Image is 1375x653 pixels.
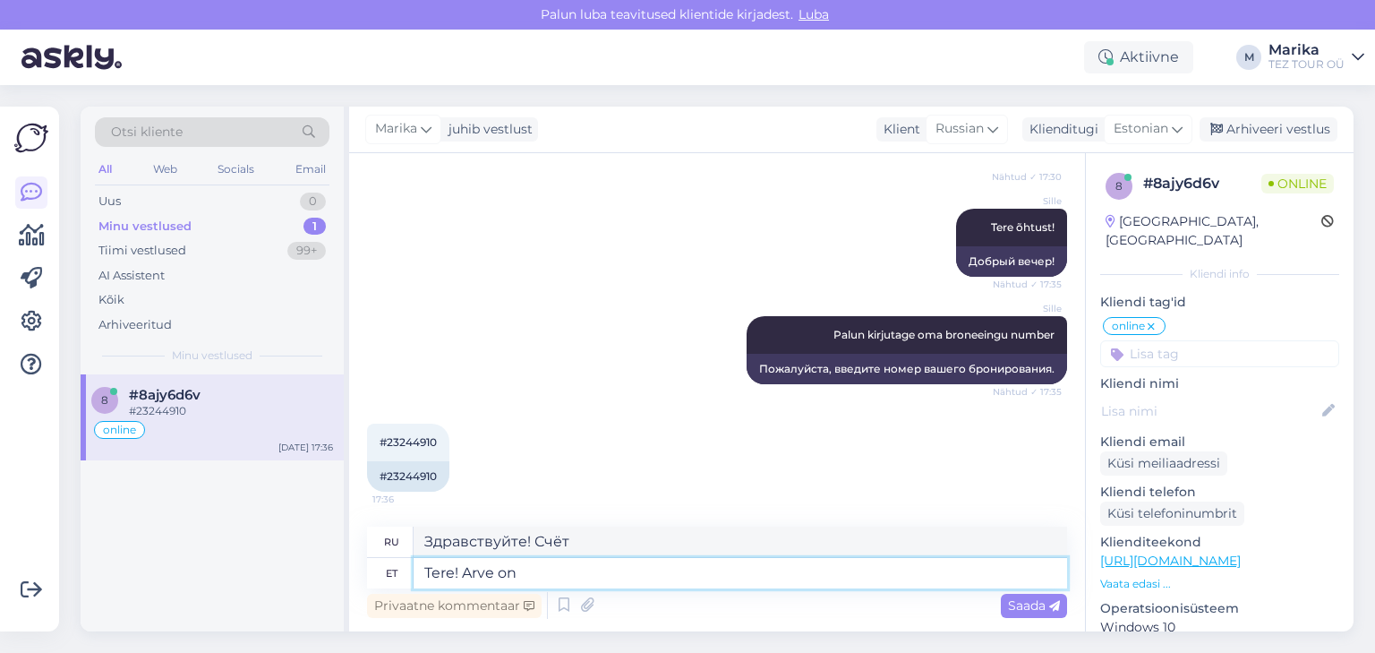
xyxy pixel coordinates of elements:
p: Vaata edasi ... [1100,576,1339,592]
span: Estonian [1114,119,1168,139]
span: Sille [995,194,1062,208]
span: Online [1261,174,1334,193]
p: Kliendi email [1100,433,1339,451]
span: Nähtud ✓ 17:35 [993,278,1062,291]
p: Klienditeekond [1100,533,1339,552]
input: Lisa tag [1100,340,1339,367]
p: Operatsioonisüsteem [1100,599,1339,618]
div: et [386,558,397,589]
span: online [1112,321,1145,331]
div: juhib vestlust [441,120,533,139]
div: #23244910 [367,461,449,492]
div: All [95,158,115,181]
div: Socials [214,158,258,181]
div: Klienditugi [1022,120,1098,139]
span: Marika [375,119,417,139]
div: # 8ajy6d6v [1143,173,1261,194]
div: Tiimi vestlused [98,242,186,260]
span: Luba [793,6,834,22]
input: Lisa nimi [1101,401,1319,421]
div: Minu vestlused [98,218,192,236]
span: Sille [995,302,1062,315]
div: #23244910 [129,403,333,419]
textarea: Здравствуйте! Счёт [414,527,1067,557]
div: Privaatne kommentaar [367,594,542,618]
div: Пожалуйста, введите номер вашего бронирования. [747,354,1067,384]
span: 8 [101,393,108,407]
div: Küsi meiliaadressi [1100,451,1227,476]
div: Kliendi info [1100,266,1339,282]
span: #8ajy6d6v [129,387,201,403]
div: Klient [876,120,920,139]
div: Web [149,158,181,181]
div: TEZ TOUR OÜ [1268,57,1345,72]
span: online [103,425,136,435]
p: Windows 10 [1100,618,1339,637]
span: #23244910 [380,435,437,449]
div: Arhiveeri vestlus [1200,117,1337,142]
div: Добрый вечер! [956,246,1067,277]
div: M [1236,45,1261,70]
span: Nähtud ✓ 17:30 [992,170,1062,184]
a: MarikaTEZ TOUR OÜ [1268,43,1364,72]
p: Kliendi tag'id [1100,293,1339,312]
a: [URL][DOMAIN_NAME] [1100,553,1241,569]
div: Uus [98,193,121,211]
span: Otsi kliente [111,123,183,142]
div: 0 [300,193,326,211]
div: Arhiveeritud [98,316,172,334]
span: 17:36 [372,493,440,506]
span: Nähtud ✓ 17:35 [993,385,1062,399]
span: Tere õhtust! [991,220,1055,234]
div: 99+ [287,242,326,260]
div: [DATE] 17:36 [278,441,333,454]
span: Russian [935,119,984,139]
span: 8 [1115,179,1123,193]
div: 1 [303,218,326,236]
div: Aktiivne [1084,41,1193,73]
div: Marika [1268,43,1345,57]
img: Askly Logo [14,121,48,155]
div: Email [292,158,329,181]
p: Kliendi telefon [1100,483,1339,502]
span: Saada [1008,597,1060,614]
span: Minu vestlused [172,348,252,364]
div: Kõik [98,291,124,309]
div: Küsi telefoninumbrit [1100,502,1244,526]
textarea: Tere! Arve o [414,558,1067,589]
div: ru [384,527,399,557]
p: Kliendi nimi [1100,374,1339,393]
div: AI Assistent [98,267,165,285]
div: [GEOGRAPHIC_DATA], [GEOGRAPHIC_DATA] [1106,212,1321,250]
span: Palun kirjutage oma broneeingu number [833,328,1055,341]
